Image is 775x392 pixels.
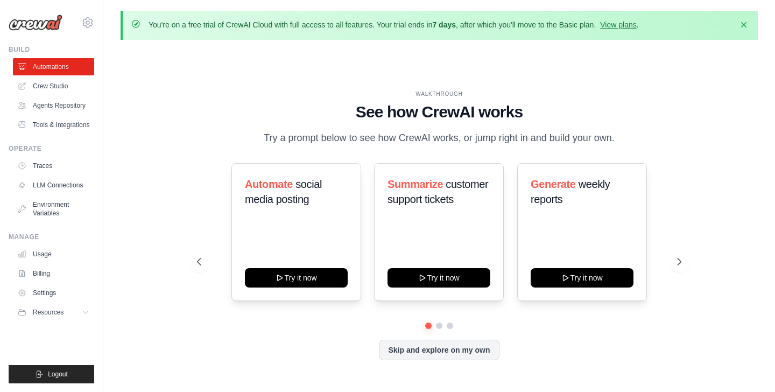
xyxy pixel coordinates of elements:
[13,116,94,134] a: Tools & Integrations
[197,90,681,98] div: WALKTHROUGH
[379,340,499,360] button: Skip and explore on my own
[245,178,293,190] span: Automate
[245,268,348,288] button: Try it now
[9,144,94,153] div: Operate
[13,177,94,194] a: LLM Connections
[13,157,94,174] a: Traces
[387,178,443,190] span: Summarize
[13,58,94,75] a: Automations
[13,284,94,302] a: Settings
[432,20,456,29] strong: 7 days
[387,268,490,288] button: Try it now
[258,130,620,146] p: Try a prompt below to see how CrewAI works, or jump right in and build your own.
[13,97,94,114] a: Agents Repository
[13,265,94,282] a: Billing
[9,45,94,54] div: Build
[13,246,94,263] a: Usage
[13,304,94,321] button: Resources
[197,102,681,122] h1: See how CrewAI works
[9,233,94,241] div: Manage
[13,78,94,95] a: Crew Studio
[531,178,610,205] span: weekly reports
[33,308,64,317] span: Resources
[48,370,68,379] span: Logout
[9,365,94,383] button: Logout
[9,15,62,31] img: Logo
[531,268,633,288] button: Try it now
[13,196,94,222] a: Environment Variables
[600,20,636,29] a: View plans
[149,19,639,30] p: You're on a free trial of CrewAI Cloud with full access to all features. Your trial ends in , aft...
[531,178,576,190] span: Generate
